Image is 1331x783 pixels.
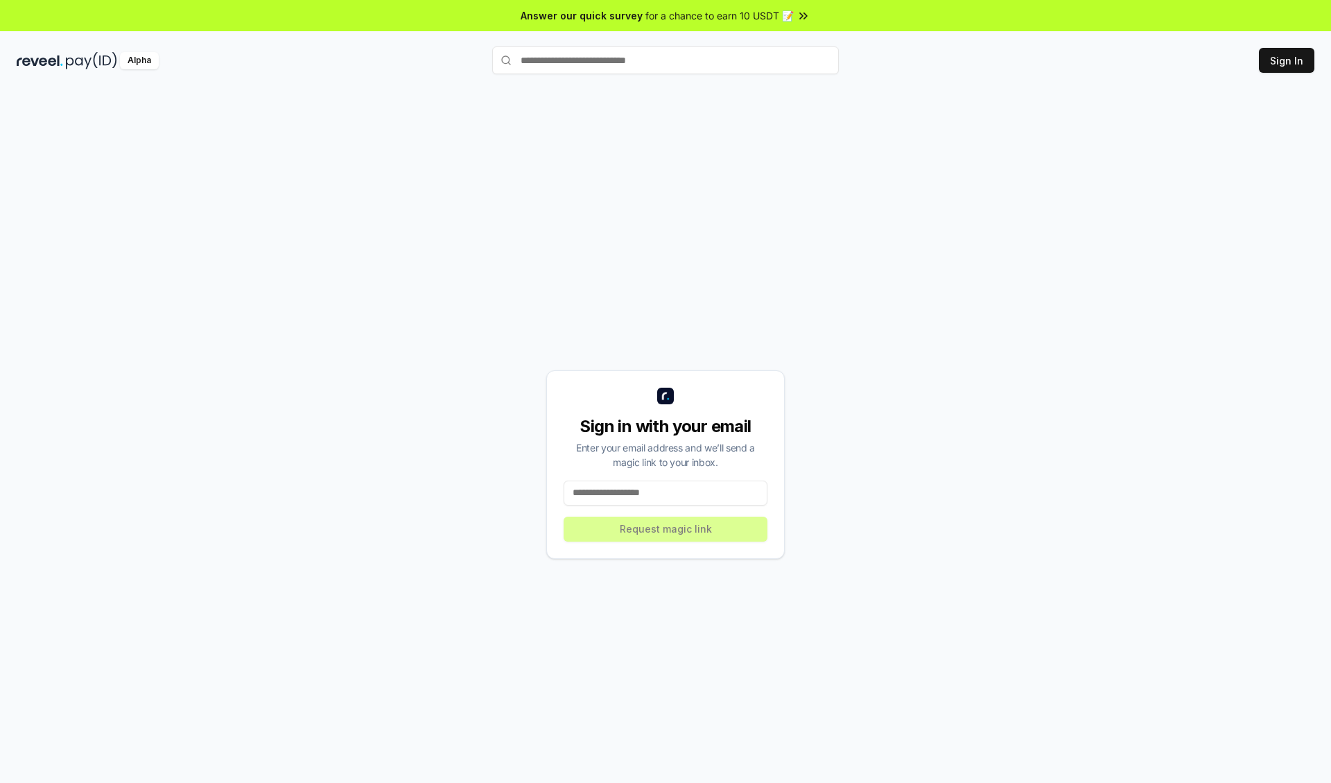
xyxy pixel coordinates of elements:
img: logo_small [657,388,674,404]
img: pay_id [66,52,117,69]
button: Sign In [1259,48,1314,73]
img: reveel_dark [17,52,63,69]
div: Sign in with your email [564,415,767,438]
span: Answer our quick survey [521,8,643,23]
div: Enter your email address and we’ll send a magic link to your inbox. [564,440,767,470]
div: Alpha [120,52,159,69]
span: for a chance to earn 10 USDT 📝 [645,8,794,23]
